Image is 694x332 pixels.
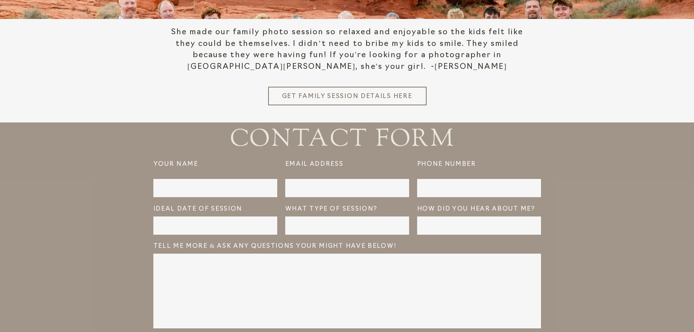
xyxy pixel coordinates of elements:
[285,204,409,215] p: What Type of Session?
[417,160,541,171] p: PHONE NUMBER
[167,27,528,81] p: She made our family photo session so relaxed and enjoyable so the kids felt like they could be th...
[282,92,413,99] a: Get Family Session details here
[153,204,277,215] p: Ideal Date of Session
[153,242,409,253] p: Tell Me More & ask any questions your might have below!
[285,160,409,171] p: EMAIL ADDRESS
[417,204,541,215] p: how did you hear about me?
[153,160,277,171] p: Your Name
